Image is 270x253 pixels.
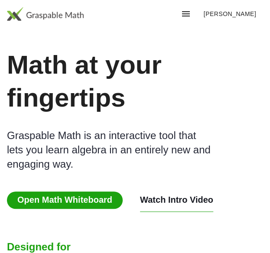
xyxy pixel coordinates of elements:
[203,10,256,17] span: [PERSON_NAME]
[7,128,215,171] div: Graspable Math is an interactive tool that lets you learn algebra in an entirely new and engaging...
[196,6,263,22] button: [PERSON_NAME]
[7,49,263,114] h1: Math at your fingertips
[7,197,130,204] a: Open Math Whiteboard
[140,194,213,205] button: Watch Intro Video
[7,191,123,209] span: Open Math Whiteboard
